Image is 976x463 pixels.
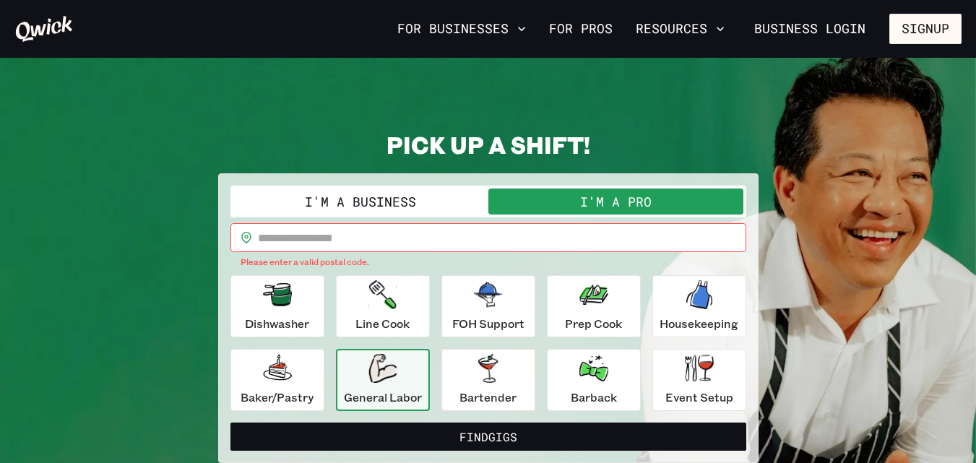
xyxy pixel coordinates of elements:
a: For Pros [543,17,618,41]
p: FOH Support [452,315,524,332]
p: General Labor [344,389,422,406]
p: Line Cook [355,315,410,332]
button: Event Setup [652,349,746,411]
button: Signup [889,14,962,44]
p: Please enter a valid postal code. [241,255,736,269]
button: Bartender [441,349,535,411]
p: Housekeeping [660,315,738,332]
p: Bartender [459,389,517,406]
button: Barback [547,349,641,411]
button: FindGigs [230,423,746,451]
button: For Businesses [392,17,532,41]
p: Baker/Pastry [241,389,314,406]
p: Barback [571,389,617,406]
button: I'm a Business [233,189,488,215]
button: Baker/Pastry [230,349,324,411]
a: Business Login [742,14,878,44]
button: General Labor [336,349,430,411]
button: I'm a Pro [488,189,743,215]
p: Prep Cook [565,315,622,332]
p: Dishwasher [245,315,309,332]
button: Line Cook [336,275,430,337]
button: Resources [630,17,730,41]
p: Event Setup [665,389,733,406]
button: Prep Cook [547,275,641,337]
button: Housekeeping [652,275,746,337]
button: FOH Support [441,275,535,337]
button: Dishwasher [230,275,324,337]
h2: PICK UP A SHIFT! [218,130,759,159]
